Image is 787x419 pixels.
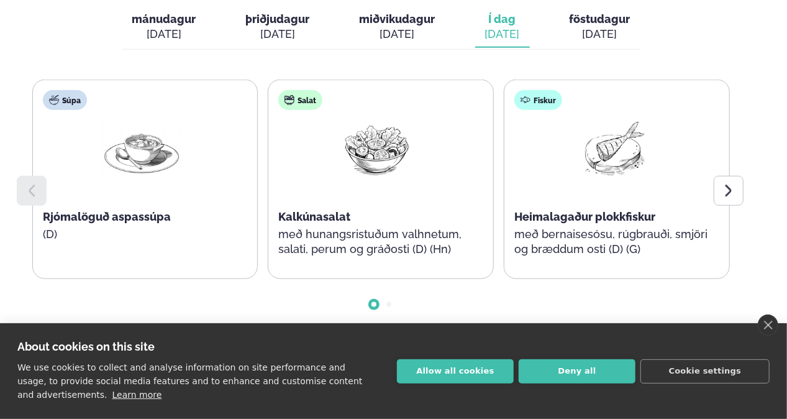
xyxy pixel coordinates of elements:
span: Heimalagaður plokkfiskur [514,210,655,223]
button: Cookie settings [640,359,770,384]
span: Go to slide 2 [386,302,391,307]
span: Kalkúnasalat [278,210,350,223]
div: [DATE] [485,27,520,42]
a: close [758,315,778,336]
div: [DATE] [132,27,196,42]
span: miðvikudagur [360,12,435,25]
img: fish.svg [521,95,530,105]
button: Allow all cookies [397,359,514,384]
img: Salad.png [337,120,417,178]
div: [DATE] [246,27,310,42]
span: Go to slide 1 [371,302,376,307]
p: We use cookies to collect and analyse information on site performance and usage, to provide socia... [17,362,362,400]
button: Deny all [519,359,635,384]
button: mánudagur [DATE] [122,7,206,48]
button: þriðjudagur [DATE] [236,7,320,48]
button: miðvikudagur [DATE] [350,7,445,48]
span: Ofnæmi: [31,322,64,332]
div: Fiskur [514,90,562,110]
p: (D) [43,227,240,242]
p: með hunangsristuðum valhnetum, salati, perum og gráðosti (D) (Hn) [278,227,476,257]
span: (Hn) Hnetur, [130,322,177,332]
img: soup.svg [49,95,59,105]
span: þriðjudagur [246,12,310,25]
span: (G) Glúten, [177,322,219,332]
div: Salat [278,90,322,110]
span: mánudagur [132,12,196,25]
div: [DATE] [360,27,435,42]
button: föstudagur [DATE] [560,7,640,48]
span: föstudagur [570,12,630,25]
span: Í dag [485,12,520,27]
span: (S) Soja [219,322,248,332]
strong: About cookies on this site [17,340,155,353]
a: Learn more [112,390,162,400]
span: Rjómalöguð aspassúpa [43,210,171,223]
div: [DATE] [570,27,630,42]
p: með bernaisesósu, rúgbrauði, smjöri og bræddum osti (D) (G) [514,227,712,257]
button: Í dag [DATE] [475,7,530,48]
div: Súpa [43,90,87,110]
img: Fish.png [573,120,653,178]
span: (D) Mjólkurvörur, [66,322,130,332]
img: salad.svg [284,95,294,105]
img: Soup.png [102,120,181,178]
